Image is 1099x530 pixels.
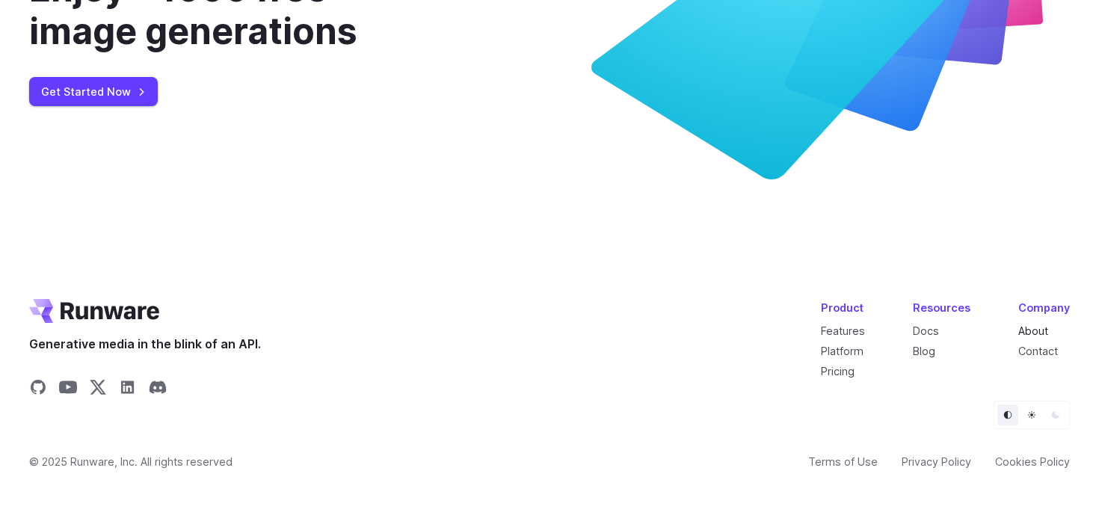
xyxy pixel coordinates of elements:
[1045,404,1066,425] button: Dark
[821,365,855,378] a: Pricing
[808,453,878,470] a: Terms of Use
[1018,345,1058,357] a: Contact
[997,404,1018,425] button: Default
[1021,404,1042,425] button: Light
[902,453,971,470] a: Privacy Policy
[821,345,863,357] a: Platform
[1018,324,1048,337] a: About
[995,453,1070,470] a: Cookies Policy
[29,378,47,401] a: Share on GitHub
[29,299,159,323] a: Go to /
[29,77,158,106] a: Get Started Now
[119,378,137,401] a: Share on LinkedIn
[913,299,970,316] div: Resources
[913,324,939,337] a: Docs
[89,378,107,401] a: Share on X
[821,324,865,337] a: Features
[1018,299,1070,316] div: Company
[821,299,865,316] div: Product
[29,335,261,354] span: Generative media in the blink of an API.
[994,401,1070,429] ul: Theme selector
[913,345,935,357] a: Blog
[59,378,77,401] a: Share on YouTube
[29,453,233,470] span: © 2025 Runware, Inc. All rights reserved
[149,378,167,401] a: Share on Discord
